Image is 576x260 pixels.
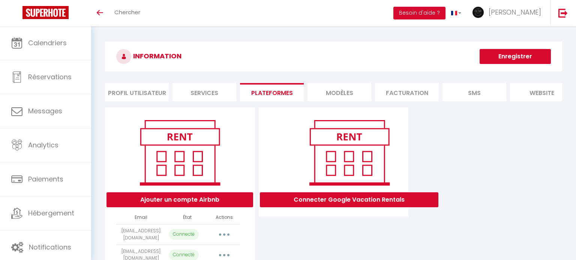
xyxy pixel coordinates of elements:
[301,117,397,189] img: rent.png
[28,72,72,82] span: Réservations
[375,83,439,101] li: Facturation
[558,8,568,18] img: logout
[480,49,551,64] button: Enregistrer
[132,117,228,189] img: rent.png
[28,38,67,48] span: Calendriers
[307,83,371,101] li: MODÈLES
[172,83,236,101] li: Services
[28,174,63,184] span: Paiements
[28,106,62,116] span: Messages
[393,7,445,19] button: Besoin d'aide ?
[22,6,69,19] img: Super Booking
[28,140,58,150] span: Analytics
[442,83,506,101] li: SMS
[240,83,304,101] li: Plateformes
[260,192,438,207] button: Connecter Google Vacation Rentals
[105,42,562,71] h3: INFORMATION
[105,83,169,101] li: Profil Utilisateur
[472,7,484,18] img: ...
[169,229,199,240] p: Connecté
[510,83,574,101] li: website
[114,8,140,16] span: Chercher
[116,211,166,224] th: Email
[209,211,240,224] th: Actions
[116,224,166,245] td: [EMAIL_ADDRESS][DOMAIN_NAME]
[489,7,541,17] span: [PERSON_NAME]
[106,192,253,207] button: Ajouter un compte Airbnb
[28,208,74,218] span: Hébergement
[29,242,71,252] span: Notifications
[166,211,209,224] th: État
